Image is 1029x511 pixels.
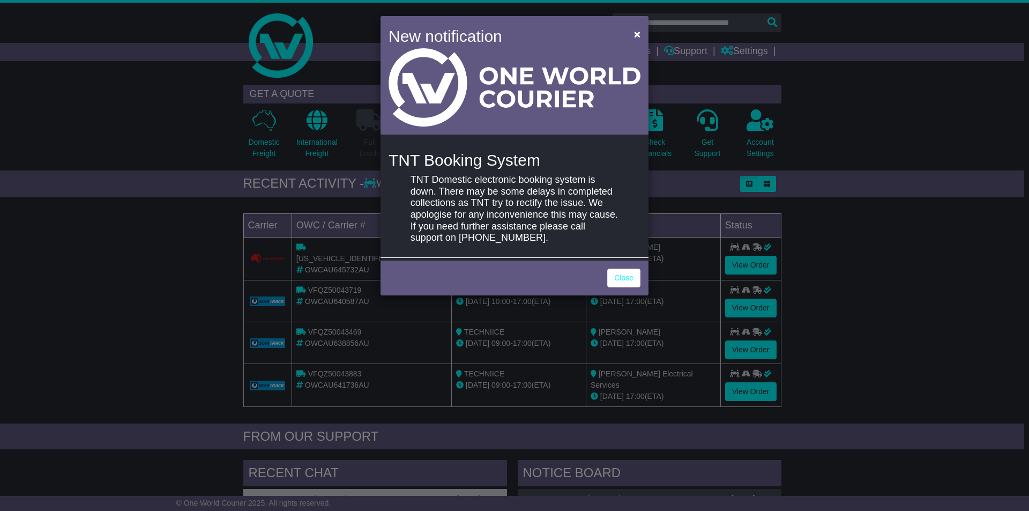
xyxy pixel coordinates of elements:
[389,151,640,169] h4: TNT Booking System
[389,24,618,48] h4: New notification
[411,174,618,244] p: TNT Domestic electronic booking system is down. There may be some delays in completed collections...
[607,269,640,287] a: Close
[634,28,640,40] span: ×
[389,48,640,127] img: Light
[629,23,646,45] button: Close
